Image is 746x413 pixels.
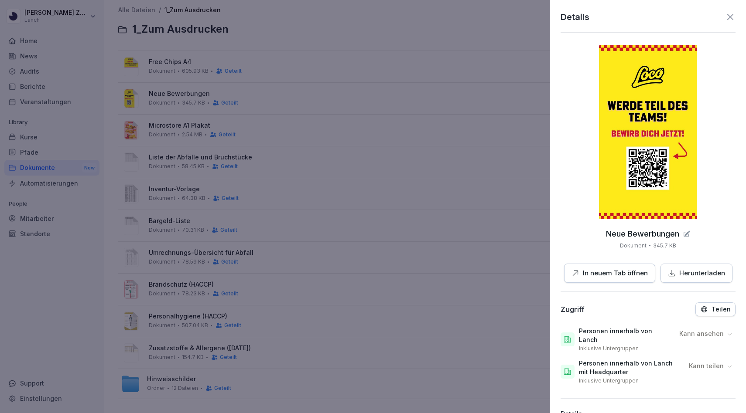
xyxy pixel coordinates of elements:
p: Personen innerhalb von Lanch mit Headquarter [579,359,682,376]
p: Details [561,10,589,24]
p: Kann teilen [689,362,724,370]
p: Inklusive Untergruppen [579,377,639,384]
p: Inklusive Untergruppen [579,345,639,352]
button: Teilen [695,302,736,316]
p: 345.7 KB [653,242,676,250]
div: Zugriff [561,305,585,314]
p: In neuem Tab öffnen [583,268,648,278]
p: Dokument [620,242,647,250]
img: thumbnail [599,45,697,219]
button: Herunterladen [660,264,732,283]
p: Personen innerhalb von Lanch [579,327,672,344]
p: Neue Bewerbungen [606,230,679,238]
p: Teilen [712,306,731,313]
button: In neuem Tab öffnen [564,264,655,283]
p: Herunterladen [679,268,725,278]
p: Kann ansehen [679,329,724,338]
